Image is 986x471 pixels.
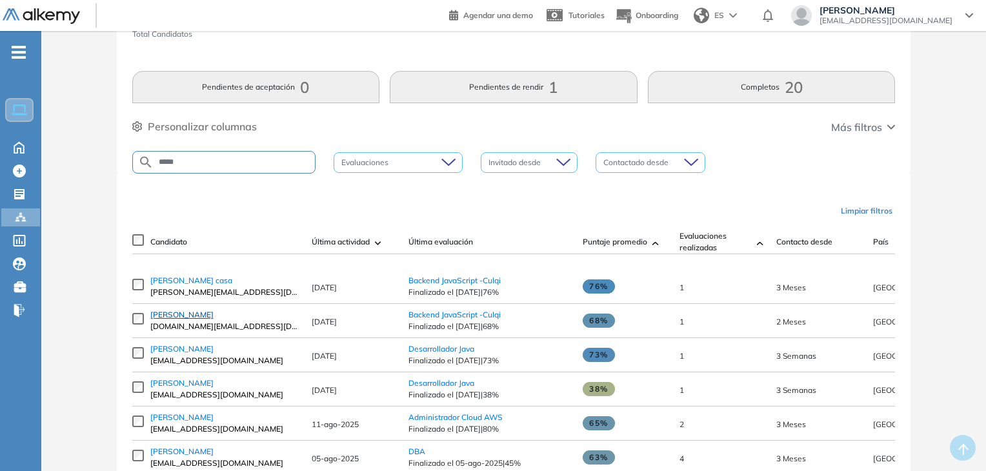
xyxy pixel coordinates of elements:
img: Logo [3,8,80,25]
span: Finalizado el [DATE] | 73% [408,355,570,366]
a: Backend JavaScript -Culqi [408,276,501,285]
span: [PERSON_NAME] [150,378,214,388]
span: 1 [679,351,684,361]
span: 73% [583,348,615,362]
span: [PERSON_NAME] [150,310,214,319]
a: [PERSON_NAME] [150,309,299,321]
a: Desarrollador Java [408,378,474,388]
a: [PERSON_NAME] [150,446,299,457]
img: [missing "en.ARROW_ALT" translation] [757,241,763,245]
a: [PERSON_NAME] [150,343,299,355]
span: Finalizado el [DATE] | 68% [408,321,570,332]
span: Finalizado el [DATE] | 38% [408,389,570,401]
span: ES [714,10,724,21]
a: [PERSON_NAME] [150,412,299,423]
span: Finalizado el [DATE] | 76% [408,286,570,298]
button: Pendientes de aceptación0 [132,71,380,103]
span: 38% [583,382,615,396]
span: [DATE] [312,351,337,361]
img: arrow [729,13,737,18]
a: Backend JavaScript -Culqi [408,310,501,319]
span: [DOMAIN_NAME][EMAIL_ADDRESS][DOMAIN_NAME] [150,321,299,332]
span: [EMAIL_ADDRESS][DOMAIN_NAME] [820,15,952,26]
a: [PERSON_NAME] casa [150,275,299,286]
span: 26-may-2025 [776,283,806,292]
span: [DATE] [312,283,337,292]
span: [EMAIL_ADDRESS][DOMAIN_NAME] [150,457,299,469]
a: Agendar una demo [449,6,533,22]
span: Onboarding [636,10,678,20]
span: [EMAIL_ADDRESS][DOMAIN_NAME] [150,389,299,401]
button: Limpiar filtros [836,200,898,222]
button: Pendientes de rendir1 [390,71,638,103]
span: [GEOGRAPHIC_DATA] [873,419,954,429]
span: Personalizar columnas [148,119,257,134]
span: 08-jul-2025 [776,317,806,326]
a: Desarrollador Java [408,344,474,354]
span: 11-ago-2025 [312,419,359,429]
span: [GEOGRAPHIC_DATA] [873,351,954,361]
span: 05-ago-2025 [312,454,359,463]
span: [GEOGRAPHIC_DATA] [873,283,954,292]
span: 14-ago-2025 [776,385,816,395]
span: [DATE] [312,317,337,326]
span: 4 [679,454,684,463]
button: Onboarding [615,2,678,30]
span: Total Candidatos [132,28,192,40]
span: Agendar una demo [463,10,533,20]
span: 65% [583,416,615,430]
span: 2 [679,419,684,429]
span: [PERSON_NAME] [150,446,214,456]
a: Administrador Cloud AWS [408,412,503,422]
button: Completos20 [648,71,896,103]
span: País [873,236,889,248]
span: [PERSON_NAME][EMAIL_ADDRESS][DOMAIN_NAME] [150,286,299,298]
span: Candidato [150,236,187,248]
span: 63% [583,450,615,465]
span: 14-ago-2025 [776,351,816,361]
span: [PERSON_NAME] [150,344,214,354]
img: [missing "en.ARROW_ALT" translation] [375,241,381,245]
a: [PERSON_NAME] [150,377,299,389]
span: Evaluaciones realizadas [679,230,752,254]
span: [DATE] [312,385,337,395]
button: Personalizar columnas [132,119,257,134]
i: - [12,51,26,54]
span: 14-may-2025 [776,419,806,429]
span: Puntaje promedio [583,236,647,248]
span: Última actividad [312,236,370,248]
span: [PERSON_NAME] casa [150,276,232,285]
span: 1 [679,283,684,292]
span: 1 [679,385,684,395]
span: [EMAIL_ADDRESS][DOMAIN_NAME] [150,355,299,366]
span: [GEOGRAPHIC_DATA] [873,317,954,326]
a: DBA [408,446,425,456]
span: Última evaluación [408,236,473,248]
span: 68% [583,314,615,328]
span: 76% [583,279,615,294]
span: [PERSON_NAME] [820,5,952,15]
span: Más filtros [831,119,882,135]
img: SEARCH_ALT [138,154,154,170]
span: [GEOGRAPHIC_DATA] [873,454,954,463]
span: [GEOGRAPHIC_DATA] [873,385,954,395]
span: Finalizado el 05-ago-2025 | 45% [408,457,570,469]
img: [missing "en.ARROW_ALT" translation] [652,241,659,245]
span: [EMAIL_ADDRESS][DOMAIN_NAME] [150,423,299,435]
span: 16-may-2025 [776,454,806,463]
span: 1 [679,317,684,326]
span: Contacto desde [776,236,832,248]
button: Más filtros [831,119,895,135]
img: world [694,8,709,23]
span: [PERSON_NAME] [150,412,214,422]
span: Finalizado el [DATE] | 80% [408,423,570,435]
span: Tutoriales [568,10,605,20]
